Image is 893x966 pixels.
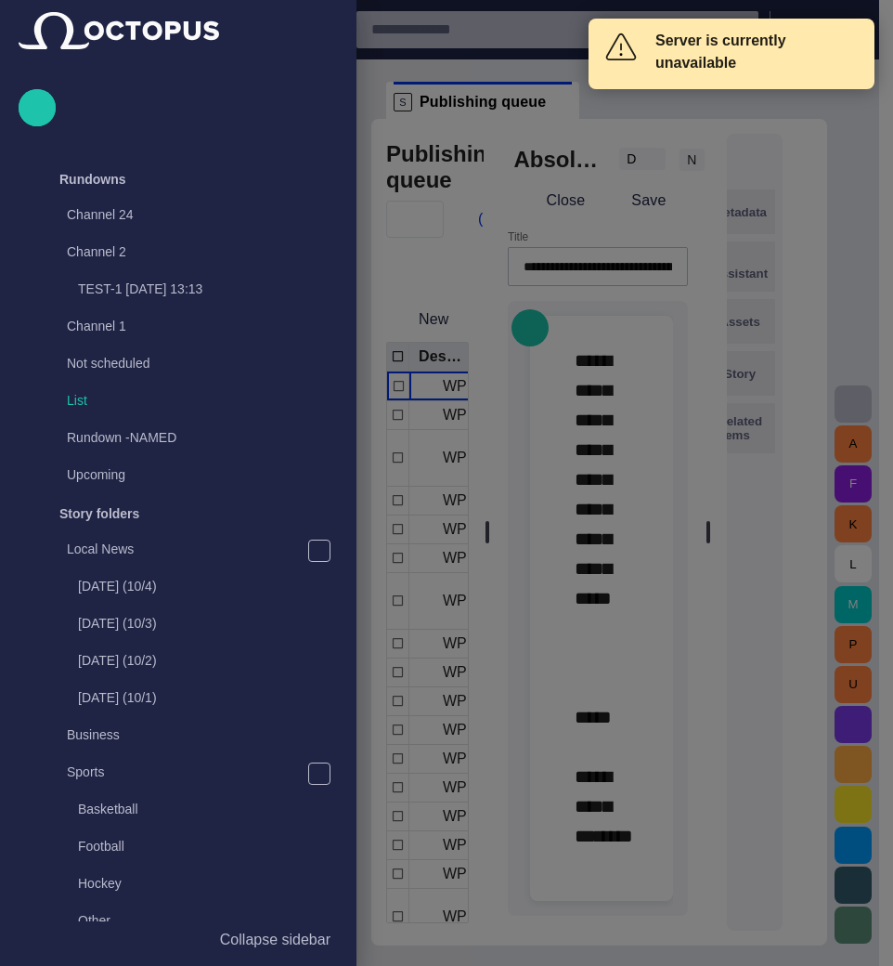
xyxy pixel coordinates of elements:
img: Octopus News Room [19,12,219,49]
p: Story folders [59,504,139,523]
p: [DATE] (10/4) [78,577,338,595]
div: Football [41,829,338,867]
p: Other [78,911,338,930]
p: Not scheduled [67,354,301,372]
div: List [30,384,338,421]
p: Sports [67,763,307,781]
p: Football [78,837,338,855]
div: [DATE] (10/3) [41,607,338,644]
p: Business [67,725,338,744]
p: [DATE] (10/1) [78,688,338,707]
div: [DATE] (10/2) [41,644,338,681]
p: Rundowns [59,170,126,189]
p: Channel 24 [67,205,301,224]
div: TEST-1 [DATE] 13:13 [41,272,338,309]
p: Hockey [78,874,338,893]
div: [DATE] (10/4) [41,569,338,607]
p: [DATE] (10/3) [78,614,338,633]
p: Channel 1 [67,317,301,335]
div: [DATE] (10/1) [41,681,338,718]
p: Upcoming [67,465,301,484]
div: Hockey [41,867,338,904]
p: Channel 2 [67,242,301,261]
div: Business [30,718,338,755]
p: Basketball [78,800,338,818]
ul: main menu [19,161,338,921]
p: List [67,391,338,410]
p: Collapse sidebar [220,929,330,951]
div: Other [41,904,338,941]
p: Server is currently unavailable [655,30,860,74]
button: Collapse sidebar [19,921,338,959]
div: Local News[DATE] (10/4)[DATE] (10/3)[DATE] (10/2)[DATE] (10/1) [30,532,338,718]
p: TEST-1 [DATE] 13:13 [78,280,338,298]
p: [DATE] (10/2) [78,651,338,670]
p: Local News [67,540,307,558]
div: Basketball [41,792,338,829]
p: Rundown -NAMED [67,428,176,447]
